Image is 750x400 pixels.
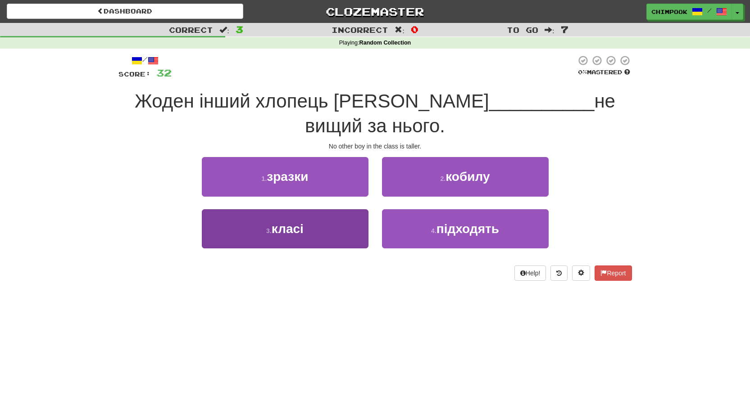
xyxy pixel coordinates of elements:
span: 0 % [578,68,587,76]
small: 1 . [262,175,267,182]
strong: Random Collection [359,40,411,46]
span: класі [272,222,304,236]
span: зразки [267,170,308,184]
span: Incorrect [332,25,388,34]
button: 2.кобилу [382,157,549,196]
span: To go [507,25,538,34]
small: 4 . [431,227,436,234]
div: Mastered [576,68,632,76]
span: Жоден інший хлопець [PERSON_NAME] [135,90,489,112]
span: __________ [489,90,595,112]
div: / [118,55,172,66]
span: / [707,7,712,13]
button: Help! [514,265,546,281]
button: Report [595,265,632,281]
div: No other boy in the class is taller. [118,142,632,151]
span: Score: [118,70,151,78]
span: підходять [436,222,499,236]
button: 3.класі [202,209,368,248]
span: кобилу [445,170,490,184]
button: 1.зразки [202,157,368,196]
span: : [545,26,555,34]
span: 3 [236,24,243,35]
small: 3 . [266,227,272,234]
span: не вищий за нього. [305,90,615,136]
small: 2 . [441,175,446,182]
span: 0 [411,24,418,35]
a: Clozemaster [257,4,493,19]
a: Dashboard [7,4,243,19]
button: 4.підходять [382,209,549,248]
span: chimpook [651,8,687,16]
a: chimpook / [646,4,732,20]
span: Correct [169,25,213,34]
span: 7 [561,24,568,35]
span: : [395,26,405,34]
span: 32 [156,67,172,78]
span: : [219,26,229,34]
button: Round history (alt+y) [550,265,568,281]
